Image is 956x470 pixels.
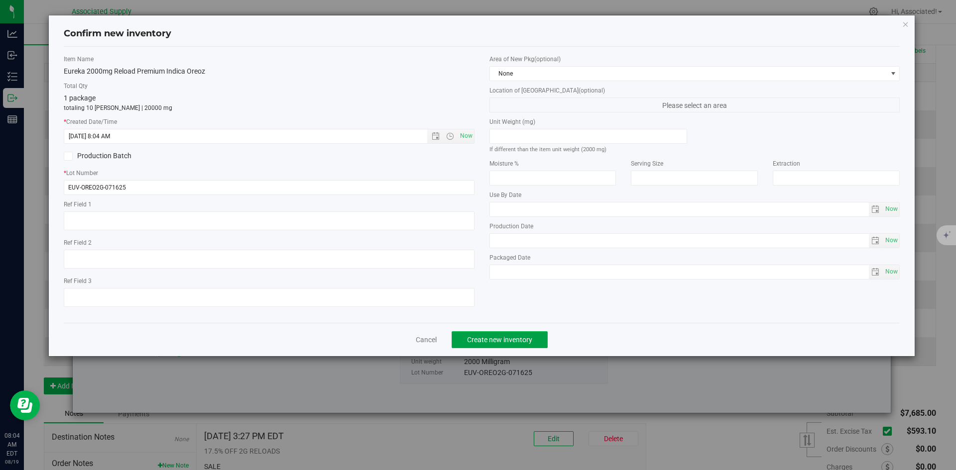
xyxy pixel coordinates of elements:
[883,202,899,216] span: select
[631,159,758,168] label: Serving Size
[64,238,475,247] label: Ref Field 2
[869,234,883,248] span: select
[489,222,900,231] label: Production Date
[489,146,606,153] small: If different than the item unit weight (2000 mg)
[64,151,261,161] label: Production Batch
[64,94,96,102] span: 1 package
[416,335,437,345] a: Cancel
[489,190,900,199] label: Use By Date
[883,234,899,248] span: select
[64,66,475,77] div: Eureka 2000mg Reload Premium Indica Oreoz
[490,67,887,81] span: None
[489,86,900,95] label: Location of [GEOGRAPHIC_DATA]
[64,277,475,285] label: Ref Field 3
[883,233,900,248] span: Set Current date
[489,117,687,126] label: Unit Weight (mg)
[458,129,475,143] span: Set Current date
[427,132,444,140] span: Open the date view
[883,265,899,279] span: select
[869,265,883,279] span: select
[489,253,900,262] label: Packaged Date
[64,82,475,91] label: Total Qty
[489,55,900,64] label: Area of New Pkg
[773,159,900,168] label: Extraction
[452,331,548,348] button: Create new inventory
[869,202,883,216] span: select
[467,336,532,344] span: Create new inventory
[64,200,475,209] label: Ref Field 1
[10,390,40,420] iframe: Resource center
[883,202,900,216] span: Set Current date
[64,103,475,112] p: totaling 10 [PERSON_NAME] | 20000 mg
[64,117,475,126] label: Created Date/Time
[64,27,171,40] h4: Confirm new inventory
[64,169,475,178] label: Lot Number
[489,97,900,112] span: Please select an area
[64,55,475,64] label: Item Name
[534,56,561,63] span: (optional)
[883,265,900,279] span: Set Current date
[442,132,459,140] span: Open the time view
[489,159,616,168] label: Moisture %
[579,87,605,94] span: (optional)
